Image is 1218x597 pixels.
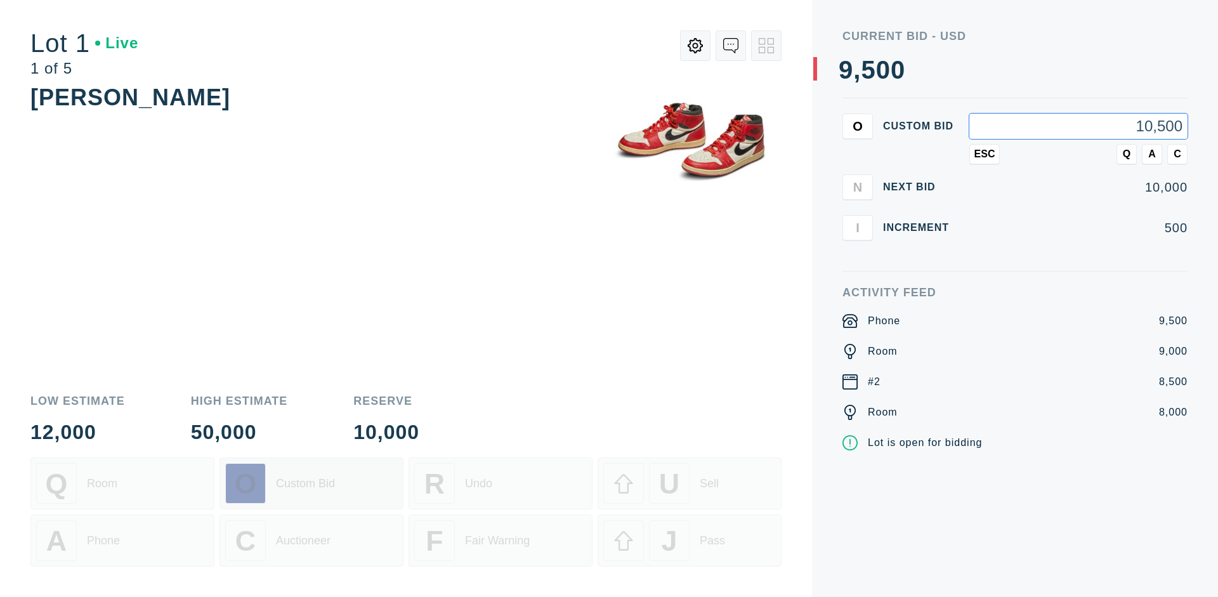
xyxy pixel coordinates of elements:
div: Lot 1 [30,30,138,56]
span: O [235,468,257,500]
button: O [842,114,873,139]
button: ESC [969,144,1000,164]
span: N [853,180,862,194]
div: Phone [87,534,120,548]
div: 10,000 [353,422,419,442]
div: Fair Warning [465,534,530,548]
span: Q [1123,148,1130,160]
div: 9,000 [1159,344,1188,359]
span: ESC [974,148,995,160]
div: Room [868,344,898,359]
div: Pass [700,534,725,548]
div: 5 [861,57,875,82]
span: U [659,468,679,500]
div: Phone [868,313,900,329]
span: R [424,468,445,500]
div: 8,500 [1159,374,1188,390]
div: Activity Feed [842,287,1188,298]
button: I [842,215,873,240]
button: QRoom [30,457,214,509]
div: Sell [700,477,719,490]
div: Live [95,36,138,51]
div: Room [87,477,117,490]
div: 0 [876,57,891,82]
div: Current Bid - USD [842,30,1188,42]
button: CAuctioneer [219,515,403,567]
button: C [1167,144,1188,164]
span: O [853,119,863,133]
div: 0 [891,57,905,82]
span: F [426,525,443,557]
span: J [661,525,677,557]
button: Q [1116,144,1137,164]
button: A [1142,144,1162,164]
div: Undo [465,477,492,490]
div: Low Estimate [30,395,125,407]
div: High Estimate [191,395,288,407]
div: 12,000 [30,422,125,442]
button: JPass [598,515,782,567]
span: A [1148,148,1156,160]
span: Q [46,468,68,500]
div: 8,000 [1159,405,1188,420]
div: 10,000 [969,181,1188,194]
div: 1 of 5 [30,61,138,76]
div: 9 [839,57,853,82]
button: APhone [30,515,214,567]
div: Custom bid [883,121,959,131]
span: A [46,525,67,557]
div: Auctioneer [276,534,331,548]
button: N [842,174,873,200]
div: 500 [969,221,1188,234]
div: Lot is open for bidding [868,435,982,450]
div: Next Bid [883,182,959,192]
span: I [856,220,860,235]
div: , [853,57,861,311]
button: OCustom Bid [219,457,403,509]
div: Room [868,405,898,420]
div: 50,000 [191,422,288,442]
span: C [235,525,256,557]
div: [PERSON_NAME] [30,84,230,110]
div: Increment [883,223,959,233]
div: Reserve [353,395,419,407]
div: #2 [868,374,881,390]
div: Custom Bid [276,477,335,490]
button: USell [598,457,782,509]
div: 9,500 [1159,313,1188,329]
span: C [1174,148,1181,160]
button: RUndo [409,457,593,509]
button: FFair Warning [409,515,593,567]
